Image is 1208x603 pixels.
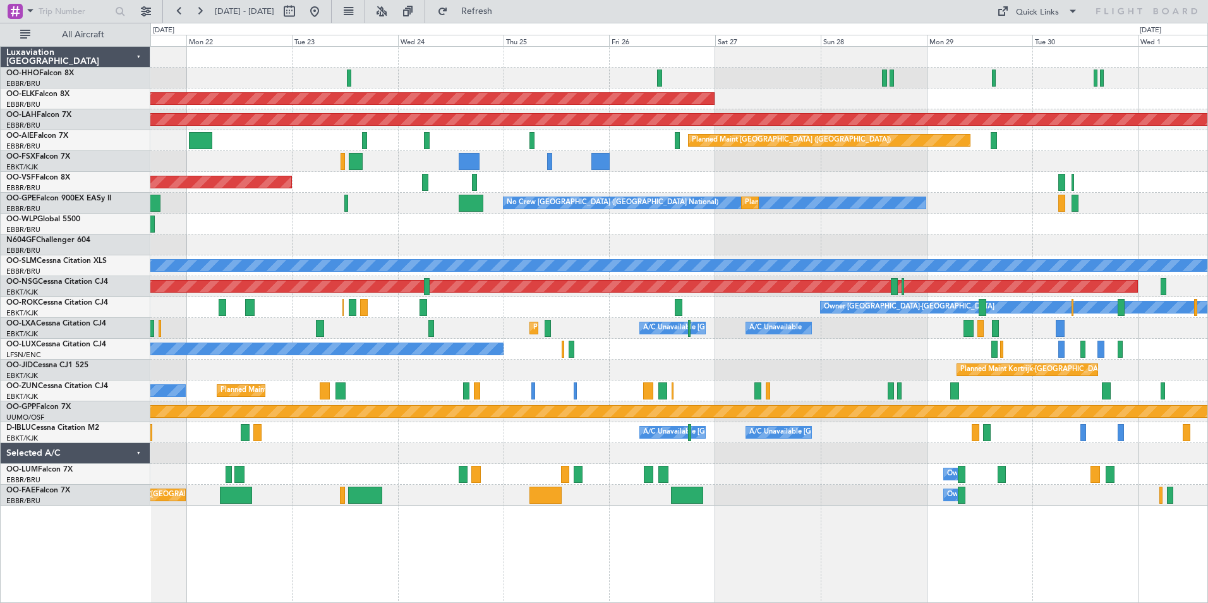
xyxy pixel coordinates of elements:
a: OO-GPPFalcon 7X [6,403,71,411]
a: EBBR/BRU [6,225,40,234]
a: EBKT/KJK [6,162,38,172]
a: OO-LUMFalcon 7X [6,466,73,473]
a: OO-JIDCessna CJ1 525 [6,362,88,369]
a: OO-LUXCessna Citation CJ4 [6,341,106,348]
a: OO-VSFFalcon 8X [6,174,70,181]
a: LFSN/ENC [6,350,41,360]
span: D-IBLU [6,424,31,432]
div: Owner Melsbroek Air Base [947,465,1033,484]
a: N604GFChallenger 604 [6,236,90,244]
span: OO-SLM [6,257,37,265]
a: EBKT/KJK [6,392,38,401]
span: OO-LUM [6,466,38,473]
a: EBBR/BRU [6,246,40,255]
div: Planned Maint Kortrijk-[GEOGRAPHIC_DATA] [220,381,368,400]
div: Planned Maint Kortrijk-[GEOGRAPHIC_DATA] [960,360,1108,379]
button: Refresh [432,1,507,21]
span: OO-LAH [6,111,37,119]
a: OO-AIEFalcon 7X [6,132,68,140]
span: All Aircraft [33,30,133,39]
a: EBKT/KJK [6,308,38,318]
div: Quick Links [1016,6,1059,19]
div: Sun 28 [821,35,926,46]
span: Refresh [450,7,504,16]
a: OO-GPEFalcon 900EX EASy II [6,195,111,202]
div: Planned Maint [GEOGRAPHIC_DATA] ([GEOGRAPHIC_DATA]) [692,131,891,150]
span: OO-WLP [6,216,37,223]
span: OO-JID [6,362,33,369]
span: OO-LUX [6,341,36,348]
a: OO-WLPGlobal 5500 [6,216,80,223]
div: A/C Unavailable [GEOGRAPHIC_DATA]-[GEOGRAPHIC_DATA] [749,423,951,442]
span: OO-FSX [6,153,35,161]
a: UUMO/OSF [6,413,44,422]
span: OO-ROK [6,299,38,307]
a: EBBR/BRU [6,496,40,506]
a: EBKT/KJK [6,329,38,339]
div: Planned Maint Kortrijk-[GEOGRAPHIC_DATA] [533,319,680,338]
a: EBBR/BRU [6,183,40,193]
span: OO-AIE [6,132,33,140]
div: Sat 27 [715,35,821,46]
a: OO-LXACessna Citation CJ4 [6,320,106,327]
div: Tue 23 [292,35,397,46]
a: EBBR/BRU [6,267,40,276]
a: EBBR/BRU [6,79,40,88]
a: OO-HHOFalcon 8X [6,70,74,77]
div: Mon 22 [186,35,292,46]
button: All Aircraft [14,25,137,45]
div: No Crew [GEOGRAPHIC_DATA] ([GEOGRAPHIC_DATA] National) [507,193,718,212]
span: OO-GPE [6,195,36,202]
div: Planned Maint [GEOGRAPHIC_DATA] ([GEOGRAPHIC_DATA] National) [745,193,974,212]
div: Owner [GEOGRAPHIC_DATA]-[GEOGRAPHIC_DATA] [824,298,994,317]
a: EBBR/BRU [6,142,40,151]
span: OO-ZUN [6,382,38,390]
a: D-IBLUCessna Citation M2 [6,424,99,432]
a: OO-ELKFalcon 8X [6,90,69,98]
div: Fri 26 [609,35,715,46]
a: OO-ZUNCessna Citation CJ4 [6,382,108,390]
span: OO-FAE [6,487,35,494]
span: [DATE] - [DATE] [215,6,274,17]
a: EBBR/BRU [6,475,40,485]
a: OO-FAEFalcon 7X [6,487,70,494]
div: A/C Unavailable [GEOGRAPHIC_DATA] ([GEOGRAPHIC_DATA] National) [643,423,878,442]
a: OO-NSGCessna Citation CJ4 [6,278,108,286]
div: A/C Unavailable [GEOGRAPHIC_DATA] ([GEOGRAPHIC_DATA] National) [643,319,878,338]
a: OO-ROKCessna Citation CJ4 [6,299,108,307]
div: Tue 30 [1032,35,1138,46]
input: Trip Number [39,2,111,21]
div: Thu 25 [504,35,609,46]
div: Mon 29 [927,35,1032,46]
a: OO-LAHFalcon 7X [6,111,71,119]
div: Wed 24 [398,35,504,46]
div: A/C Unavailable [749,319,802,338]
a: EBBR/BRU [6,121,40,130]
a: EBKT/KJK [6,434,38,443]
span: N604GF [6,236,36,244]
span: OO-HHO [6,70,39,77]
a: EBBR/BRU [6,204,40,214]
a: EBKT/KJK [6,288,38,297]
a: EBKT/KJK [6,371,38,381]
div: [DATE] [153,25,174,36]
button: Quick Links [991,1,1084,21]
span: OO-LXA [6,320,36,327]
span: OO-VSF [6,174,35,181]
div: Owner Melsbroek Air Base [947,485,1033,504]
a: OO-SLMCessna Citation XLS [6,257,107,265]
a: EBBR/BRU [6,100,40,109]
span: OO-GPP [6,403,36,411]
div: [DATE] [1140,25,1161,36]
span: OO-ELK [6,90,35,98]
span: OO-NSG [6,278,38,286]
a: OO-FSXFalcon 7X [6,153,70,161]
